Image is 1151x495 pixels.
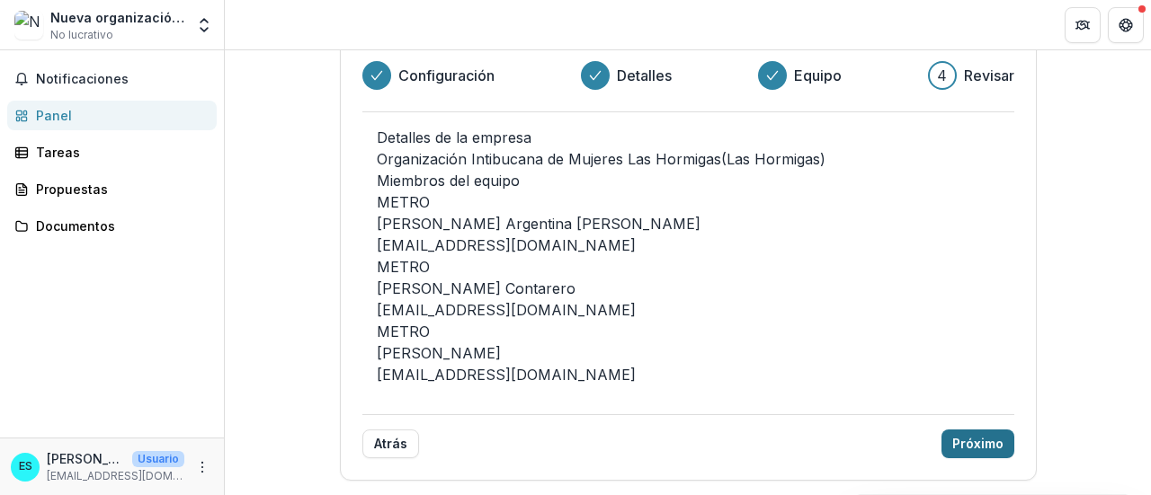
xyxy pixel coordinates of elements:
font: [EMAIL_ADDRESS][DOMAIN_NAME] [47,469,230,482]
font: Documentos [36,218,115,234]
font: Usuario [138,452,179,465]
button: Fogonadura [1065,7,1101,43]
font: Revisar [964,66,1014,84]
button: Conmutador de entidades abiertas [192,7,217,43]
a: Documentos [7,211,217,241]
button: Notificaciones [7,65,217,93]
font: Organización Intibucana de Mujeres Las Hormigas [377,150,721,168]
div: Eva Sánchez [19,461,32,473]
font: [EMAIL_ADDRESS][DOMAIN_NAME] [377,366,636,384]
a: Tareas [7,137,217,167]
a: Propuestas [7,174,217,204]
font: [PERSON_NAME] Argentina [PERSON_NAME] [377,215,700,233]
font: Configuración [398,66,495,84]
font: Nueva organización sin fines de lucro [50,10,295,25]
font: 4 [937,66,947,84]
font: [PERSON_NAME] [47,451,149,466]
button: Atrás [362,429,419,458]
button: Obtener ayuda [1108,7,1144,43]
font: [PERSON_NAME] [377,344,501,362]
font: Atrás [374,436,407,451]
font: [PERSON_NAME] Contarero [377,279,575,297]
font: ES [19,459,32,473]
font: Detalles de la empresa [377,128,531,146]
font: No lucrativo [50,28,113,41]
font: Propuestas [36,181,108,197]
a: Panel [7,101,217,130]
font: Equipo [794,66,842,84]
font: Notificaciones [36,71,129,86]
font: (Las Hormigas) [721,150,825,168]
font: [EMAIL_ADDRESS][DOMAIN_NAME] [377,236,636,254]
font: Próximo [952,436,1004,451]
font: METRO [377,258,430,276]
button: Próximo [941,429,1014,458]
font: METRO [377,193,430,211]
div: Progreso [362,61,1014,90]
font: Miembros del equipo [377,172,520,190]
img: Nueva organización sin fines de lucro [14,11,43,40]
font: Detalles [617,66,672,84]
button: Más [192,456,213,478]
font: [EMAIL_ADDRESS][DOMAIN_NAME] [377,301,636,319]
font: Tareas [36,145,80,160]
font: METRO [377,323,430,340]
font: Panel [36,108,72,123]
